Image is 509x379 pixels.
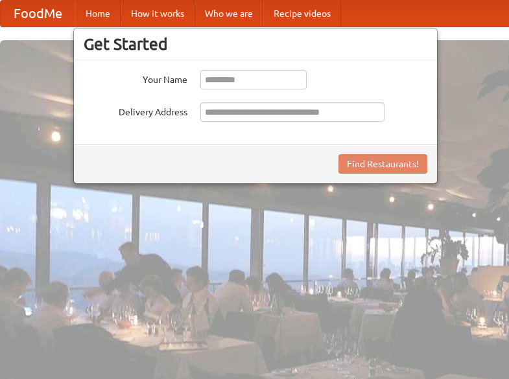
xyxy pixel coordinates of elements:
[1,1,75,27] a: FoodMe
[84,102,187,119] label: Delivery Address
[195,1,263,27] a: Who we are
[121,1,195,27] a: How it works
[338,154,427,174] button: Find Restaurants!
[263,1,341,27] a: Recipe videos
[75,1,121,27] a: Home
[84,70,187,86] label: Your Name
[84,34,427,54] h3: Get Started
